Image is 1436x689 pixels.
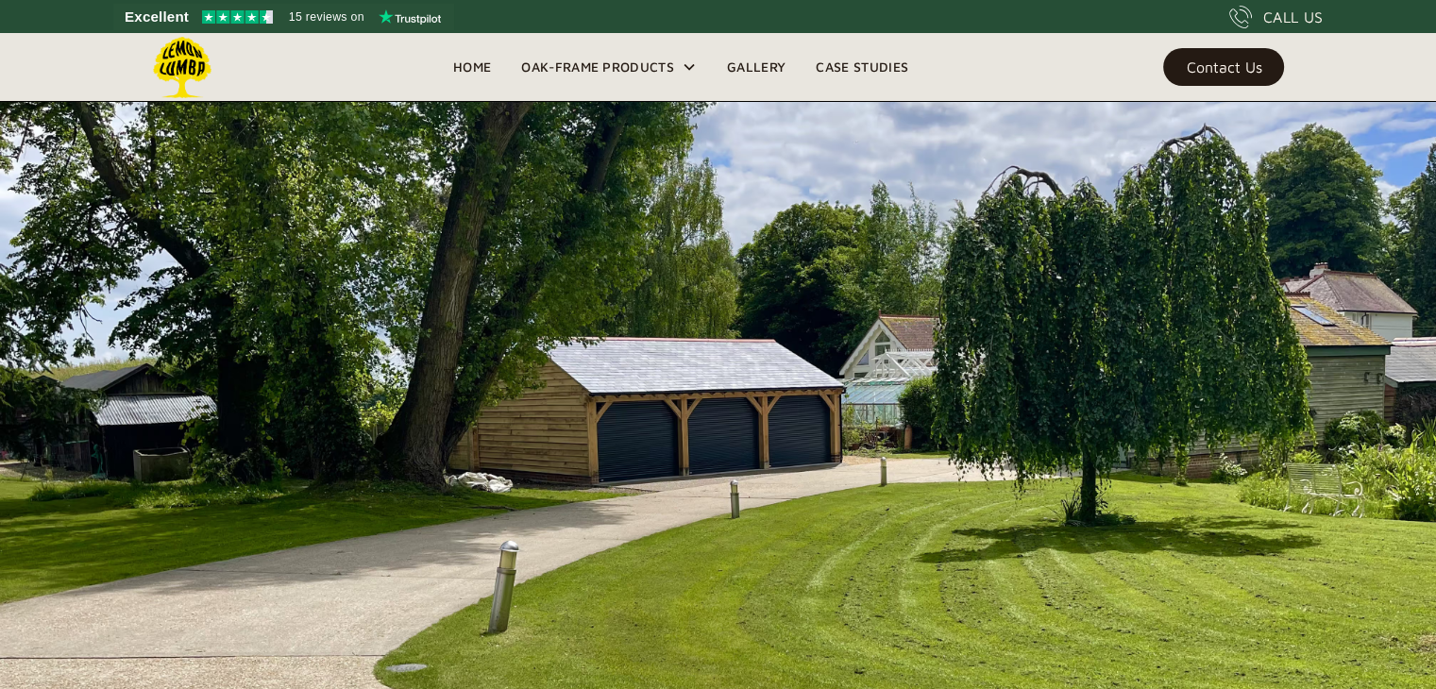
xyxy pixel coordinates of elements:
[113,4,454,30] a: See Lemon Lumba reviews on Trustpilot
[202,10,273,24] img: Trustpilot 4.5 stars
[125,6,189,28] span: Excellent
[1263,6,1323,28] div: CALL US
[801,53,923,81] a: Case Studies
[1163,48,1284,86] a: Contact Us
[379,9,441,25] img: Trustpilot logo
[438,53,506,81] a: Home
[506,33,712,101] div: Oak-Frame Products
[1229,6,1323,28] a: CALL US
[521,56,674,78] div: Oak-Frame Products
[289,6,364,28] span: 15 reviews on
[1186,60,1261,74] div: Contact Us
[712,53,801,81] a: Gallery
